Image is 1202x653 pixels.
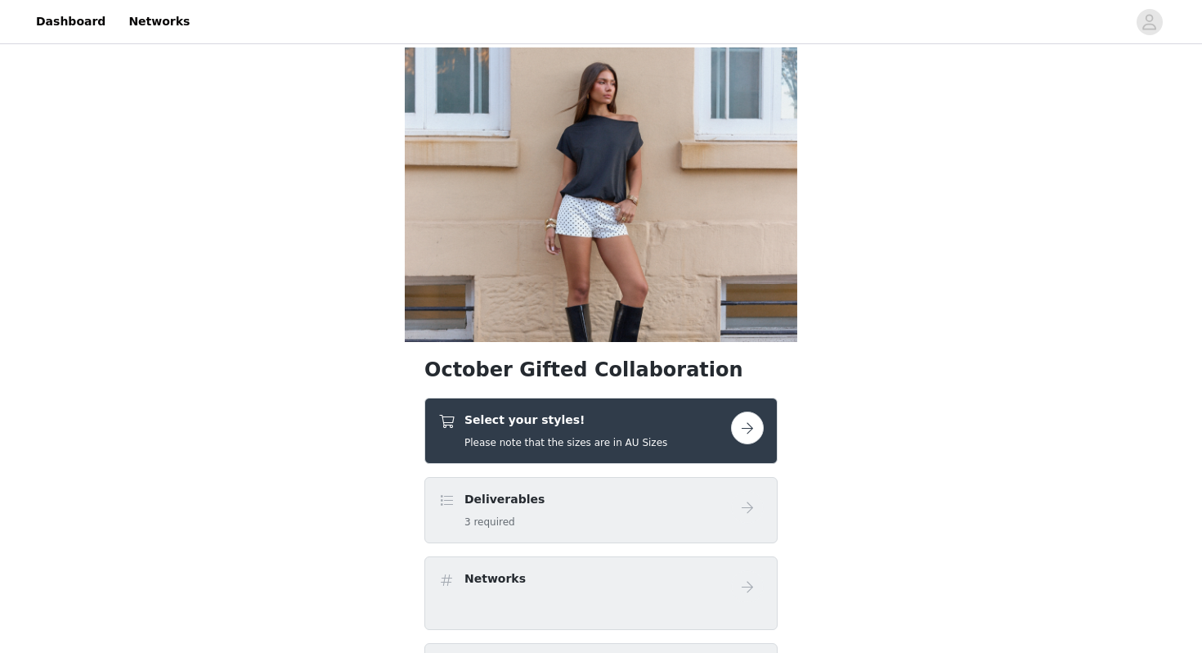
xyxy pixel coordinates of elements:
h5: Please note that the sizes are in AU Sizes [464,435,667,450]
div: avatar [1141,9,1157,35]
h4: Deliverables [464,491,545,508]
img: campaign image [405,47,797,342]
h4: Networks [464,570,526,588]
h1: October Gifted Collaboration [424,355,778,385]
h5: 3 required [464,515,545,529]
h4: Select your styles! [464,412,667,429]
div: Deliverables [424,477,778,543]
a: Dashboard [26,3,115,40]
a: Networks [119,3,200,40]
div: Networks [424,556,778,630]
div: Select your styles! [424,398,778,464]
